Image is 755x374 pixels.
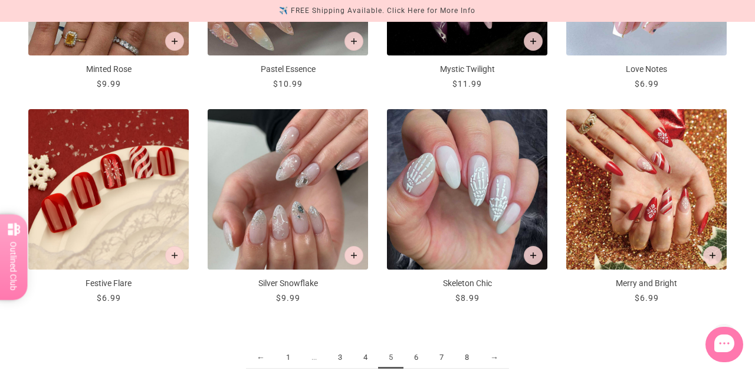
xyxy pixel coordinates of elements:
p: Minted Rose [28,63,189,76]
a: Merry and Bright [566,109,727,304]
a: Silver Snowflake [208,109,368,304]
button: Add to cart [165,246,184,265]
button: Add to cart [344,246,363,265]
span: $6.99 [97,293,121,303]
span: $8.99 [455,293,480,303]
button: Add to cart [703,246,722,265]
button: Add to cart [524,246,543,265]
a: → [480,347,509,369]
a: ← [246,347,275,369]
p: Skeleton Chic [387,277,547,290]
a: Festive Flare [28,109,189,304]
p: Love Notes [566,63,727,76]
button: Add to cart [344,32,363,51]
span: $11.99 [452,79,482,88]
a: Skeleton Chic [387,109,547,304]
span: $9.99 [97,79,121,88]
button: Add to cart [165,32,184,51]
span: $6.99 [635,79,659,88]
a: 6 [403,347,429,369]
p: Festive Flare [28,277,189,290]
p: Silver Snowflake [208,277,368,290]
a: 1 [275,347,301,369]
div: ✈️ FREE Shipping Available. Click Here for More Info [279,5,475,17]
span: $6.99 [635,293,659,303]
span: ... [301,347,327,369]
span: 5 [378,347,403,369]
span: $9.99 [276,293,300,303]
p: Pastel Essence [208,63,368,76]
a: 7 [429,347,454,369]
span: $10.99 [273,79,303,88]
button: Add to cart [524,32,543,51]
a: 8 [454,347,480,369]
p: Merry and Bright [566,277,727,290]
p: Mystic Twilight [387,63,547,76]
a: 3 [327,347,353,369]
a: 4 [353,347,378,369]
